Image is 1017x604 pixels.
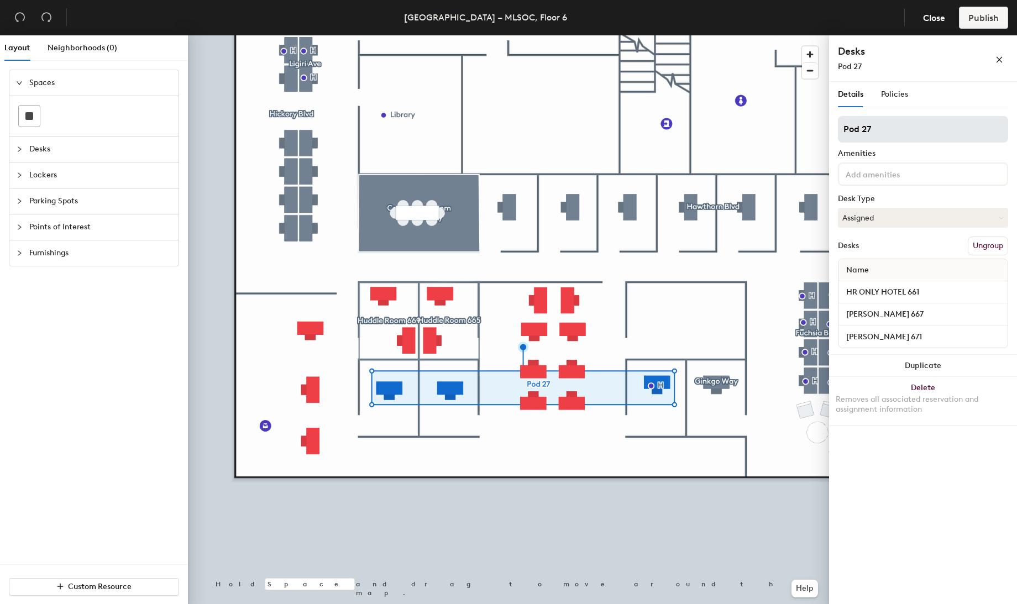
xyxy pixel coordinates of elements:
[404,10,567,24] div: [GEOGRAPHIC_DATA] – MLSOC, Floor 6
[14,12,25,23] span: undo
[836,395,1010,414] div: Removes all associated reservation and assignment information
[843,167,943,180] input: Add amenities
[881,90,908,99] span: Policies
[838,90,863,99] span: Details
[959,7,1008,29] button: Publish
[9,578,179,596] button: Custom Resource
[16,198,23,204] span: collapsed
[16,250,23,256] span: collapsed
[829,355,1017,377] button: Duplicate
[48,43,117,52] span: Neighborhoods (0)
[29,70,172,96] span: Spaces
[995,56,1003,64] span: close
[16,146,23,153] span: collapsed
[35,7,57,29] button: Redo (⌘ + ⇧ + Z)
[791,580,818,597] button: Help
[838,149,1008,158] div: Amenities
[16,172,23,178] span: collapsed
[4,43,30,52] span: Layout
[69,582,132,591] span: Custom Resource
[838,62,862,71] span: Pod 27
[923,13,945,23] span: Close
[838,44,960,59] h4: Desks
[914,7,955,29] button: Close
[29,136,172,162] span: Desks
[29,162,172,188] span: Lockers
[838,208,1008,228] button: Assigned
[841,307,1005,322] input: Unnamed desk
[9,7,31,29] button: Undo (⌘ + Z)
[16,80,23,86] span: expanded
[29,188,172,214] span: Parking Spots
[838,195,1008,203] div: Desk Type
[829,377,1017,426] button: DeleteRemoves all associated reservation and assignment information
[838,241,859,250] div: Desks
[968,237,1008,255] button: Ungroup
[841,329,1005,344] input: Unnamed desk
[29,240,172,266] span: Furnishings
[29,214,172,240] span: Points of Interest
[16,224,23,230] span: collapsed
[841,285,1005,300] input: Unnamed desk
[841,260,874,280] span: Name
